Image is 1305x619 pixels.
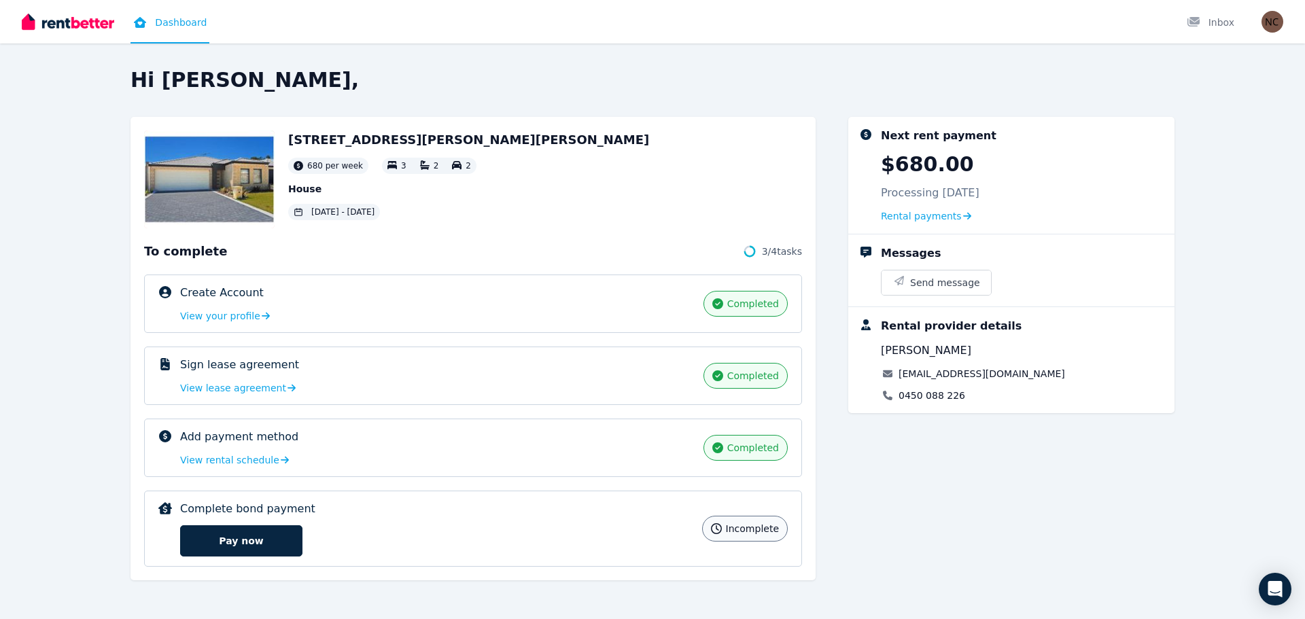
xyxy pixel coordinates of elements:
[881,128,996,144] div: Next rent payment
[158,502,172,514] img: Complete bond payment
[881,209,962,223] span: Rental payments
[899,367,1065,381] a: [EMAIL_ADDRESS][DOMAIN_NAME]
[288,182,649,196] p: House
[727,441,779,455] span: completed
[727,297,779,311] span: completed
[180,525,302,556] button: Pay now
[180,357,299,373] p: Sign lease agreement
[1259,573,1291,605] div: Open Intercom Messenger
[180,381,286,395] span: View lease agreement
[180,285,264,301] p: Create Account
[180,429,298,445] p: Add payment method
[881,245,941,262] div: Messages
[180,381,296,395] a: View lease agreement
[726,522,779,535] span: incomplete
[882,270,991,295] button: Send message
[401,161,406,171] span: 3
[22,12,114,32] img: RentBetter
[466,161,471,171] span: 2
[307,160,363,171] span: 680 per week
[144,242,227,261] span: To complete
[288,130,649,149] h2: [STREET_ADDRESS][PERSON_NAME][PERSON_NAME]
[762,245,802,258] span: 3 / 4 tasks
[180,309,260,323] span: View your profile
[130,68,1174,92] h2: Hi [PERSON_NAME],
[881,342,971,359] span: [PERSON_NAME]
[881,185,979,201] p: Processing [DATE]
[180,501,315,517] p: Complete bond payment
[311,207,375,217] span: [DATE] - [DATE]
[727,369,779,383] span: completed
[899,389,965,402] a: 0450 088 226
[1187,16,1234,29] div: Inbox
[144,130,275,228] img: Property Url
[881,209,971,223] a: Rental payments
[434,161,439,171] span: 2
[881,152,974,177] p: $680.00
[1261,11,1283,33] img: Neil Catten
[180,309,270,323] a: View your profile
[881,318,1022,334] div: Rental provider details
[910,276,980,289] span: Send message
[180,453,279,467] span: View rental schedule
[180,453,289,467] a: View rental schedule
